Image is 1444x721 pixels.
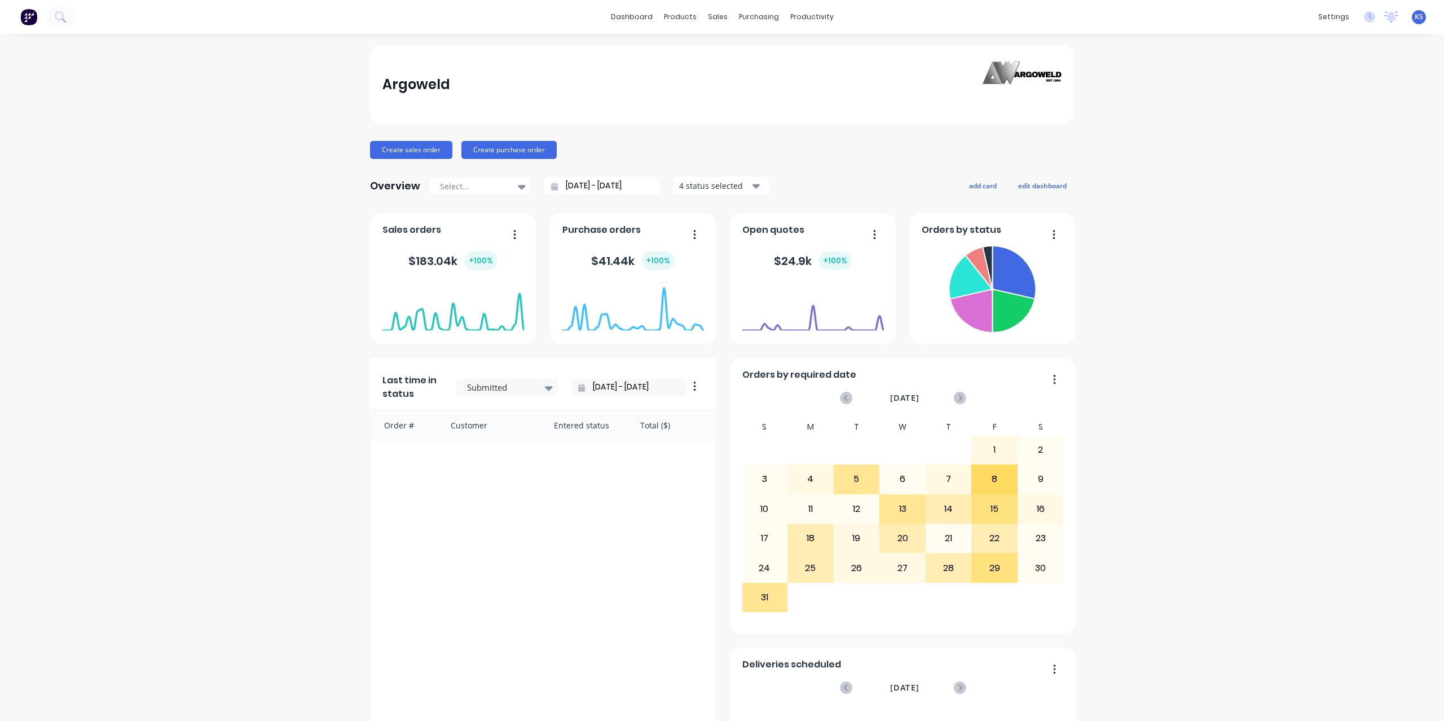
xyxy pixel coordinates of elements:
[879,419,926,435] div: W
[890,682,919,694] span: [DATE]
[382,223,441,237] span: Sales orders
[629,410,715,440] div: Total ($)
[641,251,675,270] div: + 100 %
[1018,465,1063,493] div: 9
[702,8,733,25] div: sales
[585,379,682,396] input: Filter by date
[922,223,1001,237] span: Orders by status
[971,419,1018,435] div: F
[605,8,658,25] a: dashboard
[1018,495,1063,523] div: 16
[834,554,879,582] div: 26
[733,8,785,25] div: purchasing
[788,524,833,552] div: 18
[972,524,1017,552] div: 22
[371,410,439,440] div: Order #
[591,251,675,270] div: $ 41.44k
[785,8,839,25] div: productivity
[742,223,804,237] span: Open quotes
[787,419,834,435] div: M
[880,524,925,552] div: 20
[1018,436,1063,464] div: 2
[926,419,972,435] div: T
[370,175,420,197] div: Overview
[834,465,879,493] div: 5
[679,180,750,192] div: 4 status selected
[926,495,971,523] div: 14
[880,495,925,523] div: 13
[464,251,498,270] div: + 100 %
[818,251,852,270] div: + 100 %
[926,554,971,582] div: 28
[834,419,880,435] div: T
[1018,524,1063,552] div: 23
[788,554,833,582] div: 25
[890,392,919,404] span: [DATE]
[774,251,852,270] div: $ 24.9k
[742,419,788,435] div: S
[926,524,971,552] div: 21
[834,524,879,552] div: 19
[788,495,833,523] div: 11
[742,495,787,523] div: 10
[972,495,1017,523] div: 15
[926,465,971,493] div: 7
[834,495,879,523] div: 12
[1415,12,1423,22] span: KS
[788,465,833,493] div: 4
[543,410,629,440] div: Entered status
[962,178,1004,193] button: add card
[461,141,557,159] button: Create purchase order
[1313,8,1355,25] div: settings
[742,524,787,552] div: 17
[880,465,925,493] div: 6
[972,436,1017,464] div: 1
[742,465,787,493] div: 3
[658,8,702,25] div: products
[742,658,841,671] span: Deliveries scheduled
[983,61,1062,108] img: Argoweld
[1018,419,1064,435] div: S
[370,141,452,159] button: Create sales order
[20,8,37,25] img: Factory
[382,374,443,401] span: Last time in status
[562,223,641,237] span: Purchase orders
[408,251,498,270] div: $ 183.04k
[439,410,543,440] div: Customer
[382,73,450,96] div: Argoweld
[742,583,787,612] div: 31
[1018,554,1063,582] div: 30
[972,554,1017,582] div: 29
[880,554,925,582] div: 27
[972,465,1017,493] div: 8
[673,178,769,194] button: 4 status selected
[742,554,787,582] div: 24
[1011,178,1074,193] button: edit dashboard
